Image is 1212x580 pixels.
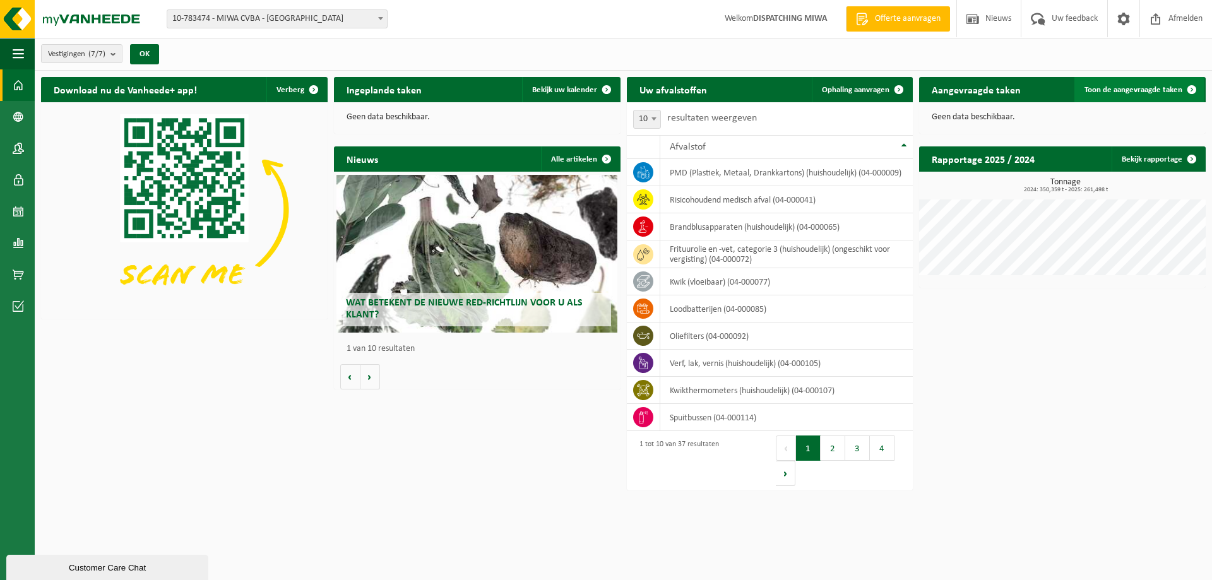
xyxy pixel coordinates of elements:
[846,6,950,32] a: Offerte aanvragen
[130,44,159,64] button: OK
[541,146,619,172] a: Alle artikelen
[627,77,720,102] h2: Uw afvalstoffen
[776,435,796,461] button: Previous
[660,404,913,431] td: spuitbussen (04-000114)
[266,77,326,102] button: Verberg
[845,435,870,461] button: 3
[776,461,795,486] button: Next
[41,77,210,102] h2: Download nu de Vanheede+ app!
[347,113,608,122] p: Geen data beschikbaar.
[276,86,304,94] span: Verberg
[660,323,913,350] td: oliefilters (04-000092)
[532,86,597,94] span: Bekijk uw kalender
[167,10,387,28] span: 10-783474 - MIWA CVBA - SINT-NIKLAAS
[334,77,434,102] h2: Ingeplande taken
[667,113,757,123] label: resultaten weergeven
[925,187,1206,193] span: 2024: 350,359 t - 2025: 261,498 t
[522,77,619,102] a: Bekijk uw kalender
[41,102,328,317] img: Download de VHEPlus App
[1084,86,1182,94] span: Toon de aangevraagde taken
[336,175,617,333] a: Wat betekent de nieuwe RED-richtlijn voor u als klant?
[167,9,388,28] span: 10-783474 - MIWA CVBA - SINT-NIKLAAS
[925,178,1206,193] h3: Tonnage
[796,435,821,461] button: 1
[660,240,913,268] td: frituurolie en -vet, categorie 3 (huishoudelijk) (ongeschikt voor vergisting) (04-000072)
[634,110,660,128] span: 10
[346,298,583,320] span: Wat betekent de nieuwe RED-richtlijn voor u als klant?
[919,77,1033,102] h2: Aangevraagde taken
[660,350,913,377] td: verf, lak, vernis (huishoudelijk) (04-000105)
[821,435,845,461] button: 2
[872,13,944,25] span: Offerte aanvragen
[660,159,913,186] td: PMD (Plastiek, Metaal, Drankkartons) (huishoudelijk) (04-000009)
[870,435,894,461] button: 4
[822,86,889,94] span: Ophaling aanvragen
[660,295,913,323] td: loodbatterijen (04-000085)
[753,14,827,23] strong: DISPATCHING MIWA
[1112,146,1204,172] a: Bekijk rapportage
[660,377,913,404] td: kwikthermometers (huishoudelijk) (04-000107)
[919,146,1047,171] h2: Rapportage 2025 / 2024
[340,364,360,389] button: Vorige
[48,45,105,64] span: Vestigingen
[347,345,614,353] p: 1 van 10 resultaten
[670,142,706,152] span: Afvalstof
[932,113,1193,122] p: Geen data beschikbaar.
[334,146,391,171] h2: Nieuws
[660,186,913,213] td: risicohoudend medisch afval (04-000041)
[660,213,913,240] td: brandblusapparaten (huishoudelijk) (04-000065)
[812,77,912,102] a: Ophaling aanvragen
[41,44,122,63] button: Vestigingen(7/7)
[6,552,211,580] iframe: chat widget
[1074,77,1204,102] a: Toon de aangevraagde taken
[360,364,380,389] button: Volgende
[660,268,913,295] td: kwik (vloeibaar) (04-000077)
[633,110,661,129] span: 10
[88,50,105,58] count: (7/7)
[633,434,719,487] div: 1 tot 10 van 37 resultaten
